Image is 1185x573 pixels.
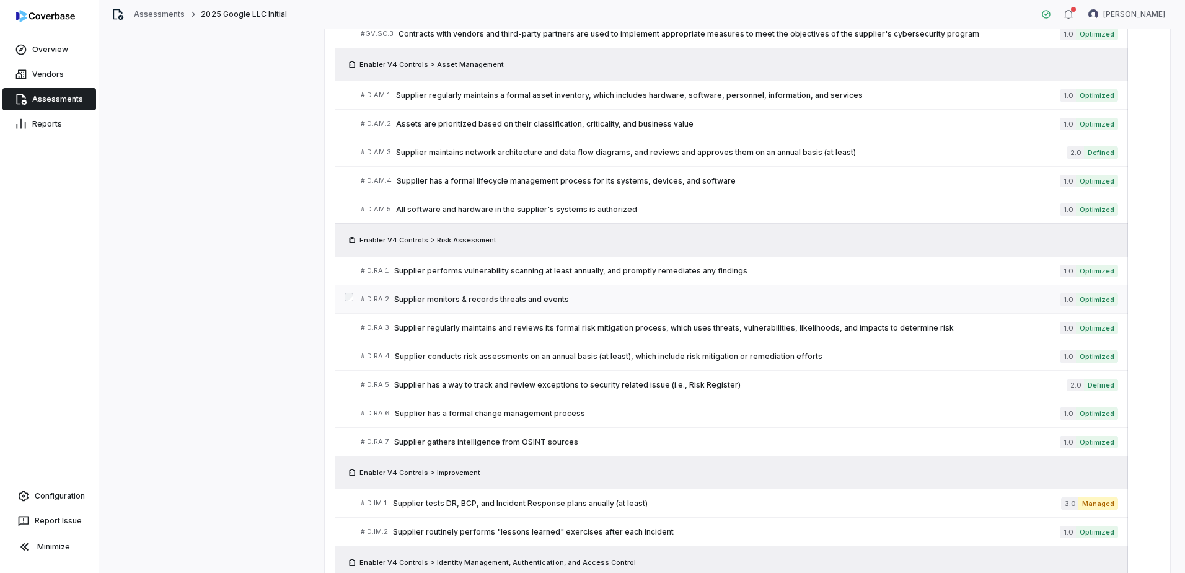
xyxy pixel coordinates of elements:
[1060,203,1076,216] span: 1.0
[396,91,1060,100] span: Supplier regularly maintains a formal asset inventory, which includes hardware, software, personn...
[361,195,1118,223] a: #ID.AM.5All software and hardware in the supplier's systems is authorized1.0Optimized
[134,9,185,19] a: Assessments
[361,409,390,418] span: # ID.RA.6
[1078,497,1118,510] span: Managed
[359,468,480,477] span: Enabler V4 Controls > Improvement
[361,167,1118,195] a: #ID.AM.4Supplier has a formal lifecycle management process for its systems, devices, and software...
[395,352,1060,362] span: Supplier conducts risk assessments on an annual basis (at least), which include risk mitigation o...
[1067,379,1084,391] span: 2.0
[1076,203,1118,216] span: Optimized
[1060,28,1076,40] span: 1.0
[361,148,391,157] span: # ID.AM.3
[1076,407,1118,420] span: Optimized
[1076,350,1118,363] span: Optimized
[1076,89,1118,102] span: Optimized
[1060,526,1076,538] span: 1.0
[394,323,1060,333] span: Supplier regularly maintains and reviews its formal risk mitigation process, which uses threats, ...
[2,63,96,86] a: Vendors
[396,119,1060,129] span: Assets are prioritized based on their classification, criticality, and business value
[1060,322,1076,334] span: 1.0
[359,60,504,69] span: Enabler V4 Controls > Asset Management
[361,428,1118,456] a: #ID.RA.7Supplier gathers intelligence from OSINT sources1.0Optimized
[2,113,96,135] a: Reports
[1076,265,1118,277] span: Optimized
[16,10,75,22] img: logo-D7KZi-bG.svg
[361,257,1118,285] a: #ID.RA.1Supplier performs vulnerability scanning at least annually, and promptly remediates any f...
[393,527,1060,537] span: Supplier routinely performs "lessons learned" exercises after each incident
[396,148,1067,158] span: Supplier maintains network architecture and data flow diagrams, and reviews and approves them on ...
[1076,28,1118,40] span: Optimized
[399,29,1060,39] span: Contracts with vendors and third-party partners are used to implement appropriate measures to mee...
[361,499,388,508] span: # ID.IM.1
[359,235,496,245] span: Enabler V4 Controls > Risk Assessment
[1060,175,1076,187] span: 1.0
[359,557,636,567] span: Enabler V4 Controls > Identity Management, Authentication, and Access Control
[361,81,1118,109] a: #ID.AM.1Supplier regularly maintains a formal asset inventory, which includes hardware, software,...
[361,295,389,304] span: # ID.RA.2
[396,205,1060,215] span: All software and hardware in the supplier's systems is authorized
[361,489,1118,517] a: #ID.IM.1Supplier tests DR, BCP, and Incident Response plans anually (at least)3.0Managed
[361,518,1118,546] a: #ID.IM.2Supplier routinely performs "lessons learned" exercises after each incident1.0Optimized
[1084,146,1118,159] span: Defined
[2,88,96,110] a: Assessments
[361,285,1118,313] a: #ID.RA.2Supplier monitors & records threats and events1.0Optimized
[361,437,389,446] span: # ID.RA.7
[361,138,1118,166] a: #ID.AM.3Supplier maintains network architecture and data flow diagrams, and reviews and approves ...
[2,38,96,61] a: Overview
[1076,293,1118,306] span: Optimized
[361,380,389,389] span: # ID.RA.5
[394,266,1060,276] span: Supplier performs vulnerability scanning at least annually, and promptly remediates any findings
[361,176,392,185] span: # ID.AM.4
[5,485,94,507] a: Configuration
[1060,265,1076,277] span: 1.0
[1088,9,1098,19] img: Kourtney Shields avatar
[5,510,94,532] button: Report Issue
[1060,407,1076,420] span: 1.0
[394,295,1060,304] span: Supplier monitors & records threats and events
[361,371,1118,399] a: #ID.RA.5Supplier has a way to track and review exceptions to security related issue (i.e., Risk R...
[361,323,389,332] span: # ID.RA.3
[1081,5,1173,24] button: Kourtney Shields avatar[PERSON_NAME]
[201,9,287,19] span: 2025 Google LLC Initial
[1084,379,1118,391] span: Defined
[1060,293,1076,306] span: 1.0
[1060,350,1076,363] span: 1.0
[394,380,1067,390] span: Supplier has a way to track and review exceptions to security related issue (i.e., Risk Register)
[361,399,1118,427] a: #ID.RA.6Supplier has a formal change management process1.0Optimized
[361,314,1118,342] a: #ID.RA.3Supplier regularly maintains and reviews its formal risk mitigation process, which uses t...
[1103,9,1165,19] span: [PERSON_NAME]
[361,91,391,100] span: # ID.AM.1
[1060,89,1076,102] span: 1.0
[1076,436,1118,448] span: Optimized
[361,205,391,214] span: # ID.AM.5
[1067,146,1084,159] span: 2.0
[1076,118,1118,130] span: Optimized
[361,352,390,361] span: # ID.RA.4
[393,499,1061,509] span: Supplier tests DR, BCP, and Incident Response plans anually (at least)
[397,176,1060,186] span: Supplier has a formal lifecycle management process for its systems, devices, and software
[361,119,391,128] span: # ID.AM.2
[1076,175,1118,187] span: Optimized
[361,342,1118,370] a: #ID.RA.4Supplier conducts risk assessments on an annual basis (at least), which include risk miti...
[361,266,389,275] span: # ID.RA.1
[394,437,1060,447] span: Supplier gathers intelligence from OSINT sources
[1060,118,1076,130] span: 1.0
[361,29,394,38] span: # GV.SC.3
[361,20,1118,48] a: #GV.SC.3Contracts with vendors and third-party partners are used to implement appropriate measure...
[361,110,1118,138] a: #ID.AM.2Assets are prioritized based on their classification, criticality, and business value1.0O...
[1060,436,1076,448] span: 1.0
[1061,497,1078,510] span: 3.0
[361,527,388,536] span: # ID.IM.2
[395,409,1060,419] span: Supplier has a formal change management process
[5,535,94,559] button: Minimize
[1076,526,1118,538] span: Optimized
[1076,322,1118,334] span: Optimized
